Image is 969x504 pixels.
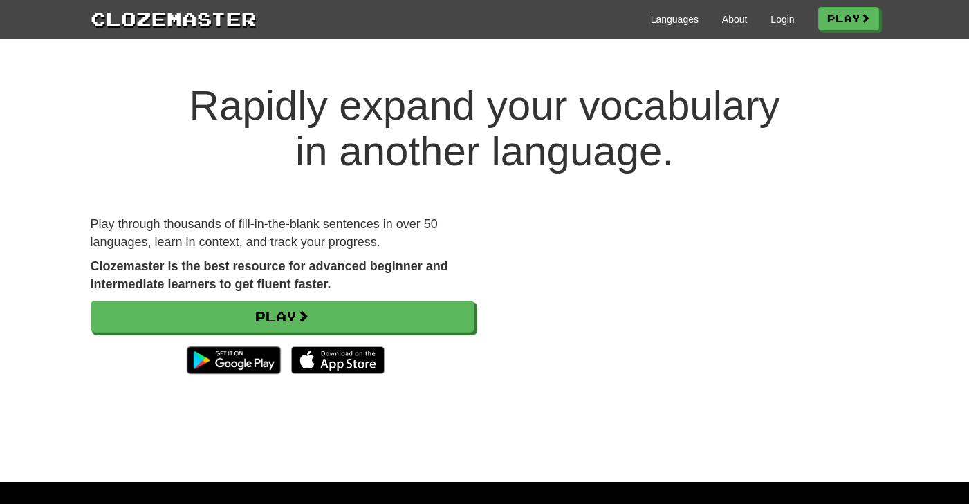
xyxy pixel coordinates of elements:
strong: Clozemaster is the best resource for advanced beginner and intermediate learners to get fluent fa... [91,259,448,291]
a: Clozemaster [91,6,257,31]
a: Login [770,12,794,26]
a: Play [818,7,879,30]
img: Download_on_the_App_Store_Badge_US-UK_135x40-25178aeef6eb6b83b96f5f2d004eda3bffbb37122de64afbaef7... [291,346,385,374]
p: Play through thousands of fill-in-the-blank sentences in over 50 languages, learn in context, and... [91,216,474,251]
a: Languages [651,12,699,26]
a: Play [91,301,474,333]
a: About [722,12,748,26]
img: Get it on Google Play [180,339,287,381]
